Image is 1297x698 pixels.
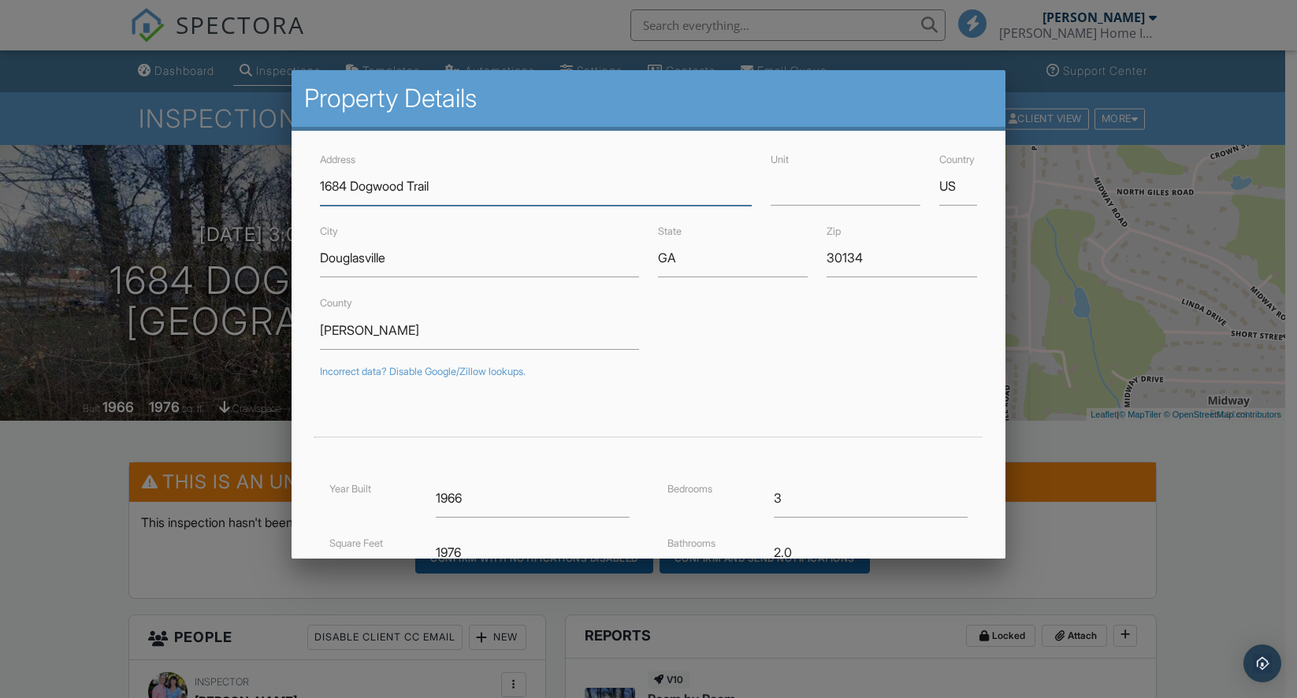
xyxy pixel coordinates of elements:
[827,225,841,237] label: Zip
[771,154,789,165] label: Unit
[329,537,383,549] label: Square Feet
[658,225,682,237] label: State
[329,483,371,495] label: Year Built
[667,537,715,549] label: Bathrooms
[1243,644,1281,682] div: Open Intercom Messenger
[320,297,352,309] label: County
[939,154,975,165] label: Country
[320,154,355,165] label: Address
[320,366,976,378] div: Incorrect data? Disable Google/Zillow lookups.
[667,483,712,495] label: Bedrooms
[304,83,992,114] h2: Property Details
[320,225,338,237] label: City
